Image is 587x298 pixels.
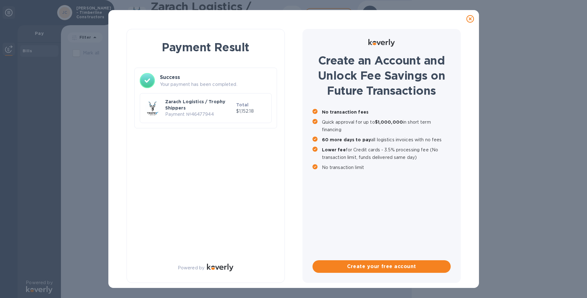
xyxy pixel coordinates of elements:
p: Payment № 46477944 [165,111,234,118]
p: all logistics invoices with no fees [322,136,451,143]
b: 60 more days to pay [322,137,371,142]
p: Your payment has been completed. [160,81,272,88]
b: Total [236,102,249,107]
p: Powered by [178,265,204,271]
h3: Success [160,74,272,81]
b: Lower fee [322,147,346,152]
img: Logo [368,39,395,47]
button: Create your free account [313,260,451,273]
p: Zarach Logistics / Trophy Shippers [165,98,234,111]
b: No transaction fees [322,110,369,115]
h1: Payment Result [137,39,274,55]
p: No transaction limit [322,164,451,171]
span: Create your free account [318,263,446,270]
img: Logo [207,264,233,271]
b: $1,000,000 [375,120,403,125]
p: $1,152.18 [236,108,266,115]
h1: Create an Account and Unlock Fee Savings on Future Transactions [313,53,451,98]
p: Quick approval for up to in short term financing [322,118,451,133]
p: for Credit cards - 3.5% processing fee (No transaction limit, funds delivered same day) [322,146,451,161]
